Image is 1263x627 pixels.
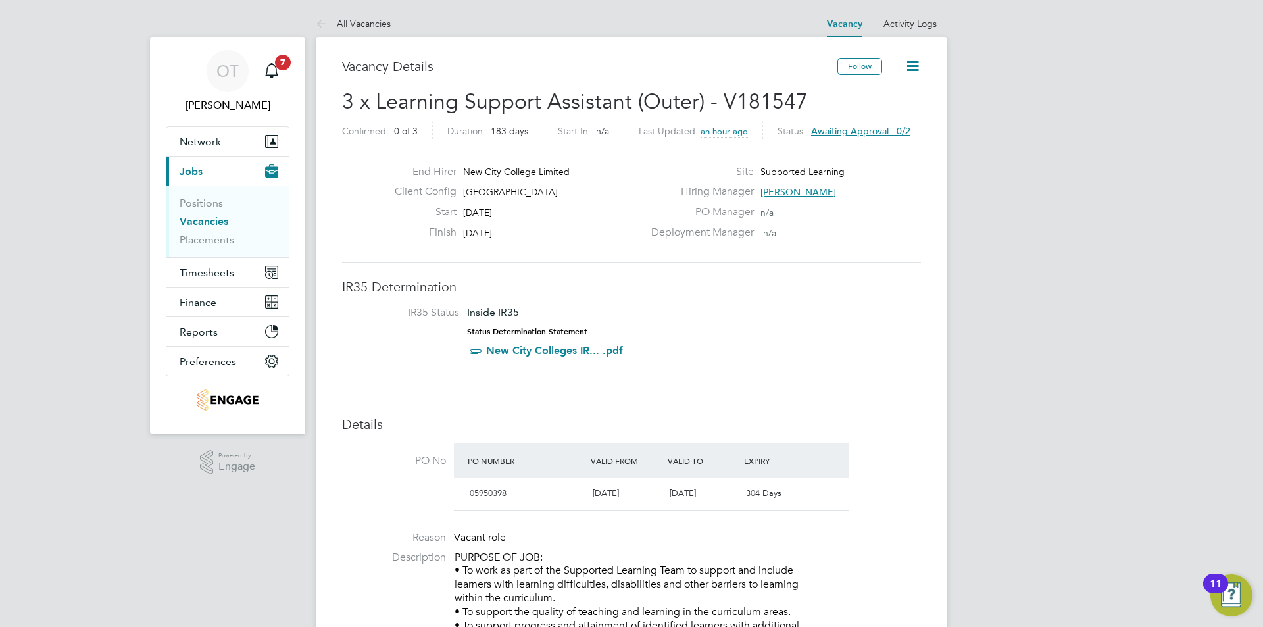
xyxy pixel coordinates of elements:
[447,125,483,137] label: Duration
[596,125,609,137] span: n/a
[394,125,418,137] span: 0 of 3
[316,18,391,30] a: All Vacancies
[467,327,587,336] strong: Status Determination Statement
[275,55,291,70] span: 7
[593,488,619,499] span: [DATE]
[180,165,203,178] span: Jobs
[342,58,837,75] h3: Vacancy Details
[664,449,741,472] div: Valid To
[778,125,803,137] label: Status
[180,266,234,279] span: Timesheets
[342,551,446,564] label: Description
[218,450,255,461] span: Powered by
[342,454,446,468] label: PO No
[166,127,289,156] button: Network
[216,63,239,80] span: OT
[384,185,457,199] label: Client Config
[491,125,528,137] span: 183 days
[166,389,289,411] a: Go to home page
[827,18,862,30] a: Vacancy
[811,125,910,137] span: Awaiting approval - 0/2
[558,125,588,137] label: Start In
[150,37,305,434] nav: Main navigation
[1210,584,1222,601] div: 11
[883,18,937,30] a: Activity Logs
[166,157,289,186] button: Jobs
[643,165,754,179] label: Site
[180,197,223,209] a: Positions
[837,58,882,75] button: Follow
[470,488,507,499] span: 05950398
[166,258,289,287] button: Timesheets
[464,449,587,472] div: PO Number
[200,450,256,475] a: Powered byEngage
[166,317,289,346] button: Reports
[463,186,558,198] span: [GEOGRAPHIC_DATA]
[760,186,836,198] span: [PERSON_NAME]
[639,125,695,137] label: Last Updated
[166,186,289,257] div: Jobs
[166,97,289,113] span: Oli Thomas
[463,207,492,218] span: [DATE]
[643,226,754,239] label: Deployment Manager
[1210,574,1252,616] button: Open Resource Center, 11 new notifications
[454,531,506,544] span: Vacant role
[463,227,492,239] span: [DATE]
[760,166,845,178] span: Supported Learning
[467,306,519,318] span: Inside IR35
[463,166,570,178] span: New City College Limited
[643,185,754,199] label: Hiring Manager
[384,205,457,219] label: Start
[746,488,781,499] span: 304 Days
[166,347,289,376] button: Preferences
[342,278,921,295] h3: IR35 Determination
[741,449,818,472] div: Expiry
[180,326,218,338] span: Reports
[180,355,236,368] span: Preferences
[701,126,748,137] span: an hour ago
[342,416,921,433] h3: Details
[166,50,289,113] a: OT[PERSON_NAME]
[763,227,776,239] span: n/a
[180,296,216,309] span: Finance
[760,207,774,218] span: n/a
[587,449,664,472] div: Valid From
[670,488,696,499] span: [DATE]
[259,50,285,92] a: 7
[342,531,446,545] label: Reason
[342,125,386,137] label: Confirmed
[180,234,234,246] a: Placements
[486,344,623,357] a: New City Colleges IR... .pdf
[643,205,754,219] label: PO Manager
[180,136,221,148] span: Network
[384,226,457,239] label: Finish
[197,389,258,411] img: jambo-logo-retina.png
[180,215,228,228] a: Vacancies
[166,288,289,316] button: Finance
[218,461,255,472] span: Engage
[384,165,457,179] label: End Hirer
[355,306,459,320] label: IR35 Status
[342,89,808,114] span: 3 x Learning Support Assistant (Outer) - V181547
